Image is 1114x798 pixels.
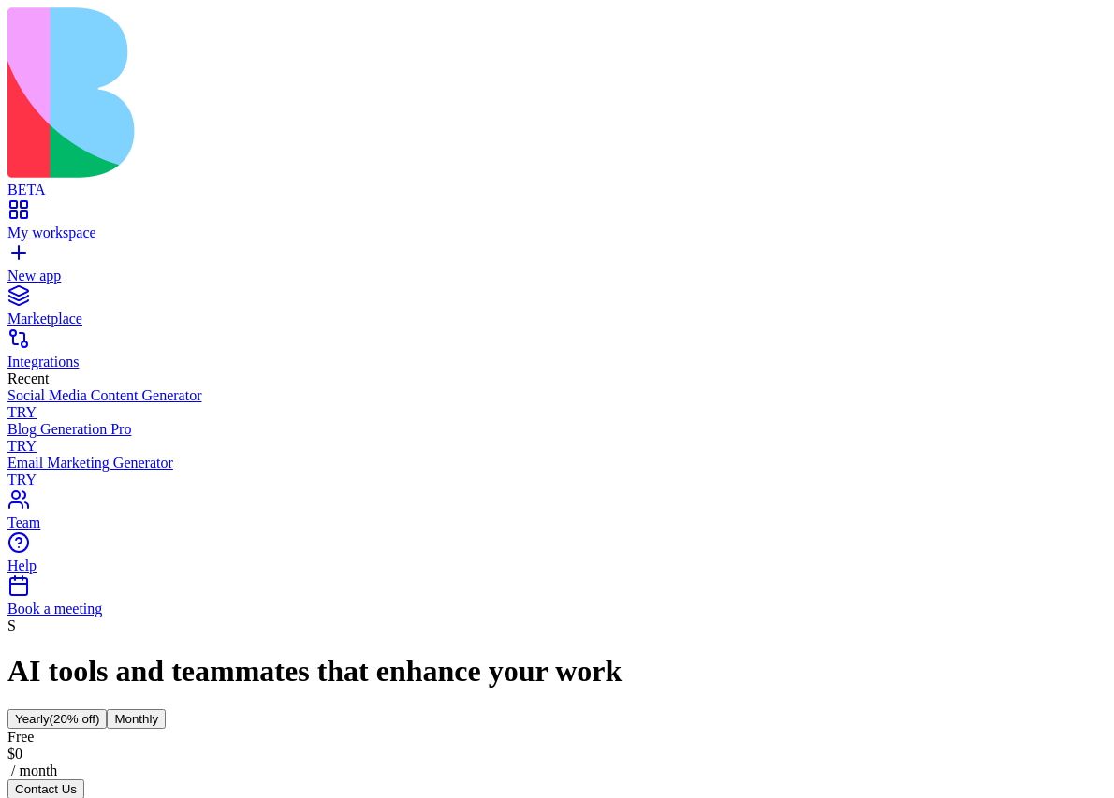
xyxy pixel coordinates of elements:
div: My workspace [7,225,1107,241]
div: Book a meeting [7,601,1107,617]
button: Monthly [107,709,166,729]
div: Blog Generation Pro [7,421,1107,438]
div: Help [7,558,1107,574]
a: Team [7,498,1107,531]
div: Free [7,729,1107,746]
div: Team [7,515,1107,531]
div: Email Marketing Generator [7,455,1107,472]
a: Social Media Content GeneratorTRY [7,387,1107,421]
a: Marketplace [7,294,1107,327]
button: Yearly [7,709,107,729]
a: BETA [7,165,1107,198]
a: Integrations [7,337,1107,370]
span: S [7,617,16,633]
div: Social Media Content Generator [7,387,1107,404]
a: Blog Generation ProTRY [7,421,1107,455]
div: / month [7,762,1107,779]
a: Email Marketing GeneratorTRY [7,455,1107,488]
a: New app [7,251,1107,284]
div: New app [7,268,1107,284]
a: Help [7,541,1107,574]
span: Recent [7,370,49,386]
div: $ 0 [7,746,1107,762]
img: logo [7,7,760,178]
a: My workspace [7,208,1107,241]
div: BETA [7,181,1107,198]
div: Integrations [7,354,1107,370]
div: TRY [7,438,1107,455]
h1: AI tools and teammates that enhance your work [7,654,1107,689]
div: TRY [7,404,1107,421]
div: TRY [7,472,1107,488]
span: (20% off) [50,712,100,726]
div: Marketplace [7,311,1107,327]
a: Book a meeting [7,584,1107,617]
